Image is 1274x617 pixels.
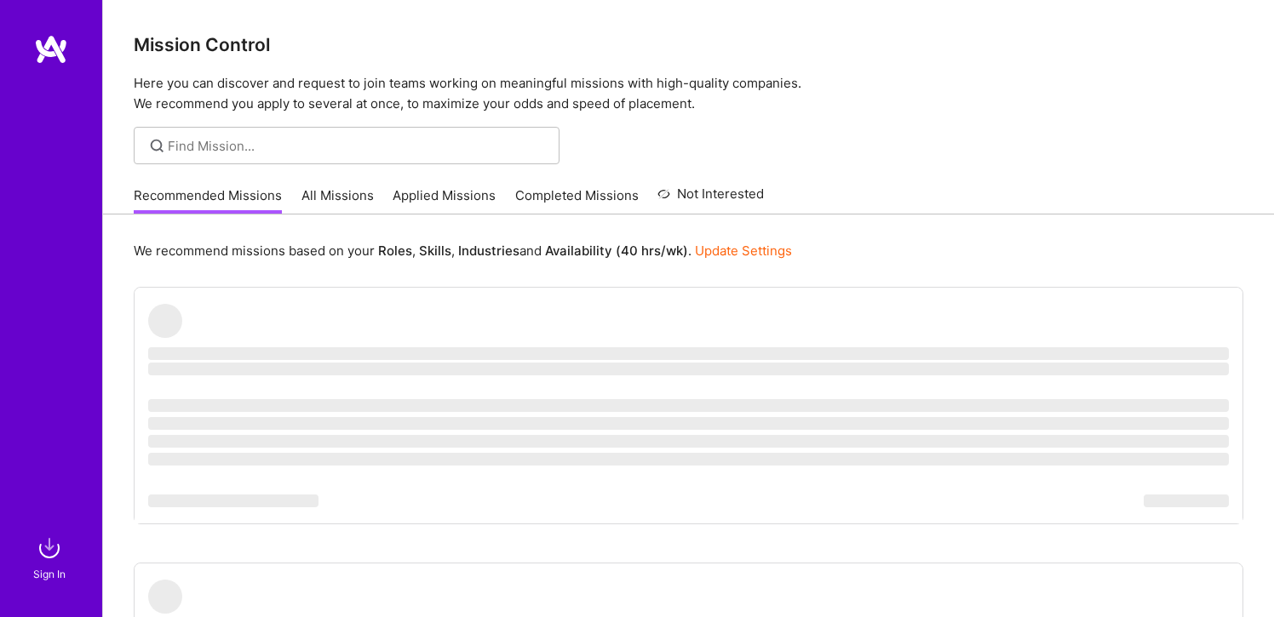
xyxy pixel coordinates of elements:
[168,137,547,155] input: Find Mission...
[134,186,282,214] a: Recommended Missions
[419,243,451,259] b: Skills
[301,186,374,214] a: All Missions
[134,34,1243,55] h3: Mission Control
[695,243,792,259] a: Update Settings
[515,186,639,214] a: Completed Missions
[545,243,688,259] b: Availability (40 hrs/wk)
[134,242,792,260] p: We recommend missions based on your , , and .
[378,243,412,259] b: Roles
[393,186,496,214] a: Applied Missions
[36,531,66,583] a: sign inSign In
[134,73,1243,114] p: Here you can discover and request to join teams working on meaningful missions with high-quality ...
[32,531,66,565] img: sign in
[34,34,68,65] img: logo
[33,565,66,583] div: Sign In
[147,136,167,156] i: icon SearchGrey
[657,184,764,214] a: Not Interested
[458,243,519,259] b: Industries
